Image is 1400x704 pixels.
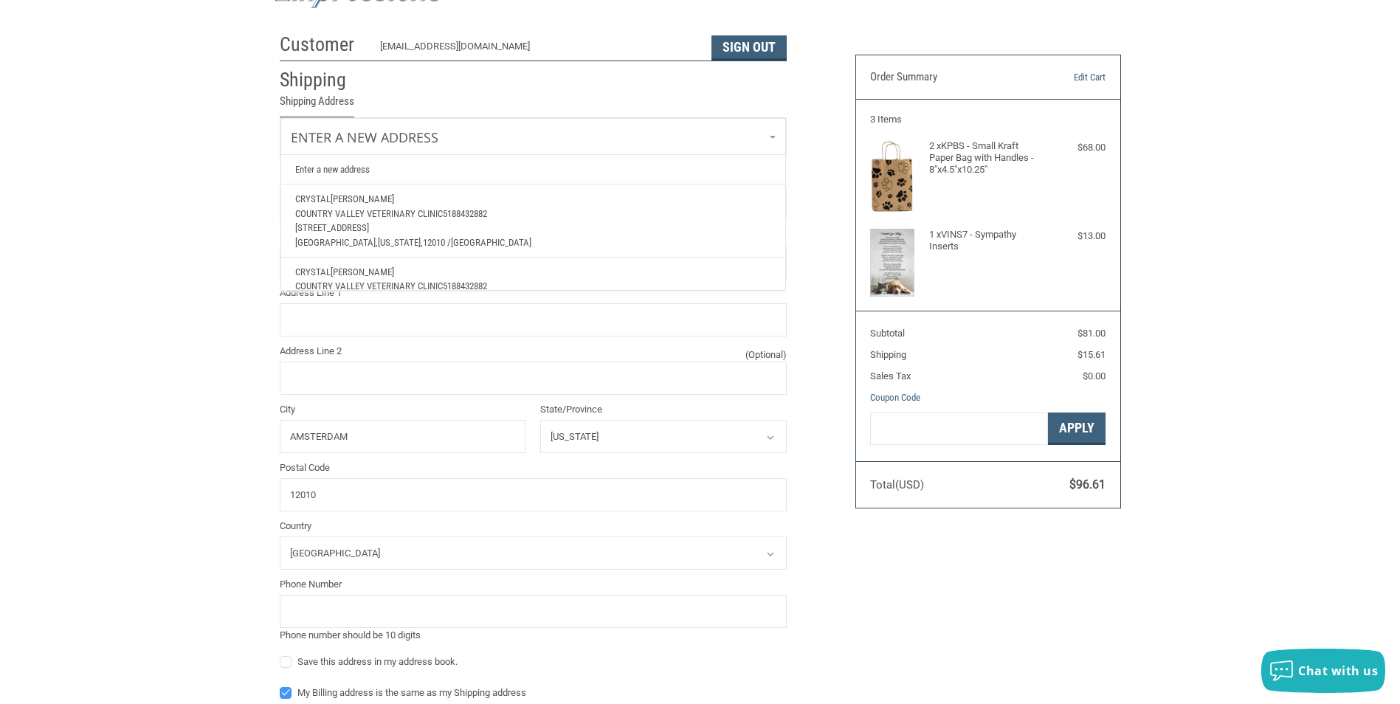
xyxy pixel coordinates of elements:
[291,128,438,146] span: Enter a new address
[711,35,787,61] button: Sign Out
[870,70,1030,85] h3: Order Summary
[280,169,526,184] label: First Name
[295,237,378,248] span: [GEOGRAPHIC_DATA],
[1083,370,1106,382] span: $0.00
[380,39,697,61] div: [EMAIL_ADDRESS][DOMAIN_NAME]
[870,478,924,491] span: Total (USD)
[451,237,531,248] span: [GEOGRAPHIC_DATA]
[288,184,778,257] a: Crystal[PERSON_NAME]Country Valley Veterinary Clinic5188432882[STREET_ADDRESS][GEOGRAPHIC_DATA],[...
[280,68,366,92] h2: Shipping
[295,222,369,233] span: [STREET_ADDRESS]
[1046,140,1106,155] div: $68.00
[1046,229,1106,244] div: $13.00
[280,118,786,156] a: Enter or select a different address
[870,413,1048,446] input: Gift Certificate or Coupon Code
[280,656,787,668] label: Save this address in my address book.
[1030,70,1106,85] a: Edit Cart
[929,229,1044,253] h4: 1 x VINS7 - Sympathy Inserts
[280,628,787,643] div: Phone number should be 10 digits
[870,392,920,403] a: Coupon Code
[331,193,394,204] span: [PERSON_NAME]
[280,460,787,475] label: Postal Code
[280,687,787,699] label: My Billing address is the same as my Shipping address
[288,258,778,330] a: Crystal[PERSON_NAME]Country Valley Veterinary Clinic5188432882[STREET_ADDRESS][PERSON_NAME][GEOGR...
[280,519,787,534] label: Country
[540,402,787,417] label: State/Province
[870,370,911,382] span: Sales Tax
[295,193,331,204] span: Crystal
[1298,663,1378,679] span: Chat with us
[423,237,451,248] span: 12010 /
[295,208,443,219] span: Country Valley Veterinary Clinic
[1261,649,1385,693] button: Chat with us
[280,32,366,57] h2: Customer
[1069,477,1106,491] span: $96.61
[280,344,787,359] label: Address Line 2
[870,349,906,360] span: Shipping
[1077,349,1106,360] span: $15.61
[1048,413,1106,446] button: Apply
[1077,328,1106,339] span: $81.00
[280,577,787,592] label: Phone Number
[288,155,778,184] a: Enter a new address
[295,280,443,291] span: Country Valley Veterinary Clinic
[443,208,487,219] span: 5188432882
[870,328,905,339] span: Subtotal
[280,286,787,300] label: Address Line 1
[443,280,487,291] span: 5188432882
[929,140,1044,176] h4: 2 x KPBS - Small Kraft Paper Bag with Handles - 8"x4.5"x10.25"
[331,266,394,277] span: [PERSON_NAME]
[280,93,354,117] legend: Shipping Address
[870,114,1106,125] h3: 3 Items
[745,348,787,362] small: (Optional)
[295,266,331,277] span: Crystal
[378,237,423,248] span: [US_STATE],
[280,227,787,242] label: Company Name
[280,402,526,417] label: City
